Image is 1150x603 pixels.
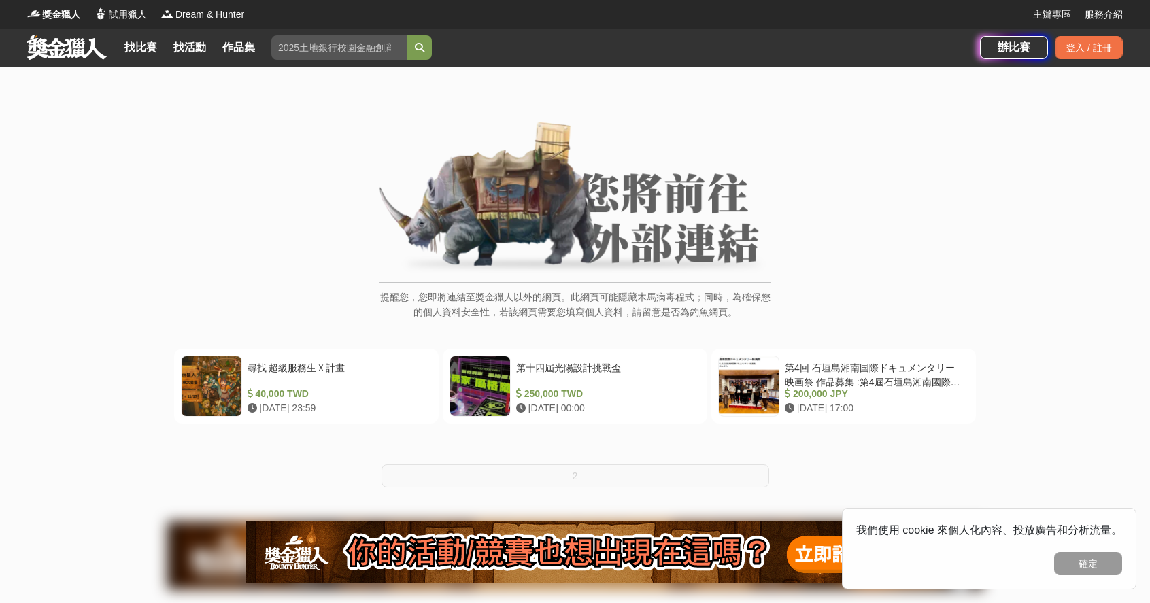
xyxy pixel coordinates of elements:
[516,387,695,401] div: 250,000 TWD
[382,464,769,487] button: 2
[443,349,707,424] a: 第十四屆光陽設計挑戰盃 250,000 TWD [DATE] 00:00
[217,38,260,57] a: 作品集
[785,361,964,387] div: 第4回 石垣島湘南国際ドキュメンタリー映画祭 作品募集 :第4屆石垣島湘南國際紀錄片電影節作品徵集
[271,35,407,60] input: 2025土地銀行校園金融創意挑戰賽：從你出發 開啟智慧金融新頁
[1085,7,1123,22] a: 服務介紹
[160,7,174,20] img: Logo
[1054,552,1122,575] button: 確定
[248,401,426,415] div: [DATE] 23:59
[94,7,147,22] a: Logo試用獵人
[27,7,41,20] img: Logo
[175,7,244,22] span: Dream & Hunter
[516,361,695,387] div: 第十四屆光陽設計挑戰盃
[168,38,212,57] a: 找活動
[856,524,1122,536] span: 我們使用 cookie 來個人化內容、投放廣告和分析流量。
[248,387,426,401] div: 40,000 TWD
[160,7,244,22] a: LogoDream & Hunter
[980,36,1048,59] a: 辦比賽
[1055,36,1123,59] div: 登入 / 註冊
[1033,7,1071,22] a: 主辦專區
[711,349,976,424] a: 第4回 石垣島湘南国際ドキュメンタリー映画祭 作品募集 :第4屆石垣島湘南國際紀錄片電影節作品徵集 200,000 JPY [DATE] 17:00
[27,7,80,22] a: Logo獎金獵人
[248,361,426,387] div: 尋找 超級服務生Ｘ計畫
[785,401,964,415] div: [DATE] 17:00
[246,521,905,583] img: 905fc34d-8193-4fb2-a793-270a69788fd0.png
[174,349,439,424] a: 尋找 超級服務生Ｘ計畫 40,000 TWD [DATE] 23:59
[94,7,107,20] img: Logo
[785,387,964,401] div: 200,000 JPY
[119,38,163,57] a: 找比賽
[379,290,771,334] p: 提醒您，您即將連結至獎金獵人以外的網頁。此網頁可能隱藏木馬病毒程式；同時，為確保您的個人資料安全性，若該網頁需要您填寫個人資料，請留意是否為釣魚網頁。
[42,7,80,22] span: 獎金獵人
[516,401,695,415] div: [DATE] 00:00
[379,122,771,275] img: External Link Banner
[109,7,147,22] span: 試用獵人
